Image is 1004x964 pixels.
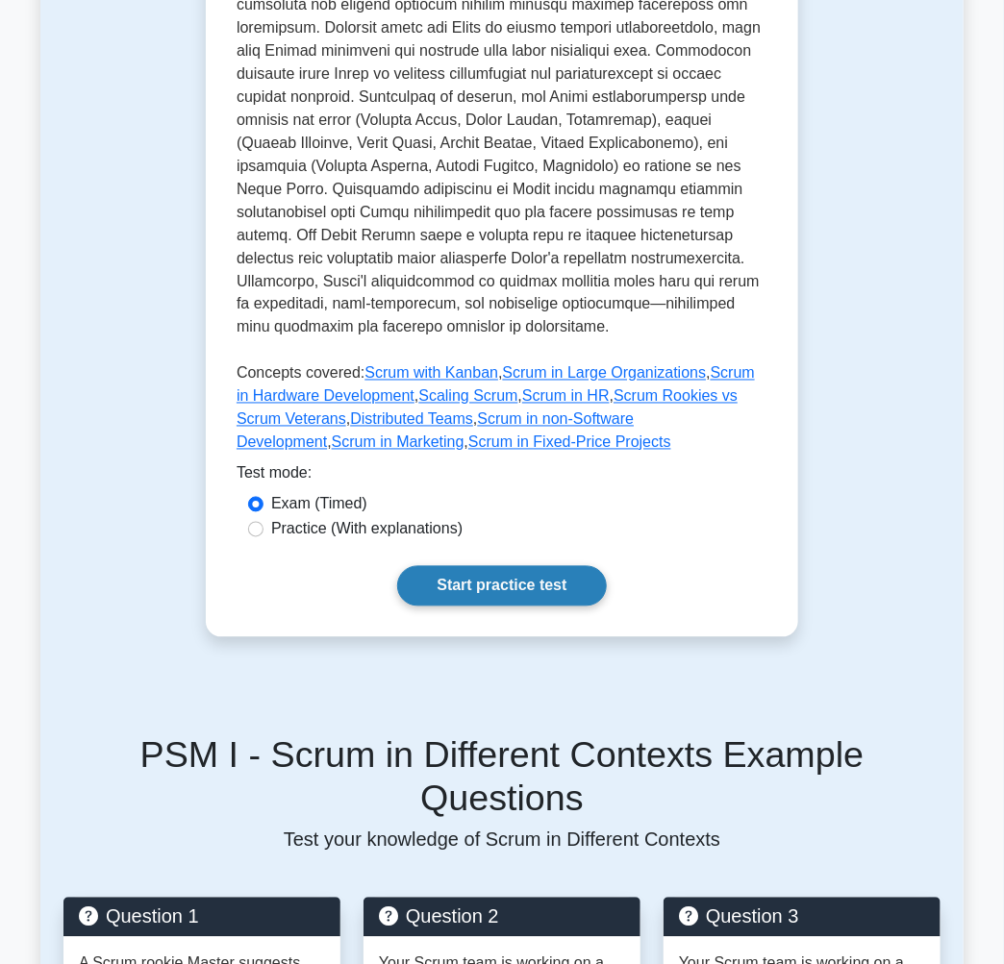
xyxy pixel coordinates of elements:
[468,434,671,451] a: Scrum in Fixed-Price Projects
[271,493,367,516] label: Exam (Timed)
[237,362,767,462] p: Concepts covered: , , , , , , , , ,
[271,518,463,541] label: Practice (With explanations)
[332,434,464,451] a: Scrum in Marketing
[63,828,941,852] p: Test your knowledge of Scrum in Different Contexts
[350,411,473,428] a: Distributed Teams
[237,462,767,493] div: Test mode:
[522,388,610,405] a: Scrum in HR
[679,905,925,928] h5: Question 3
[79,905,325,928] h5: Question 1
[397,566,606,606] a: Start practice test
[63,734,941,821] h5: PSM I - Scrum in Different Contexts Example Questions
[379,905,625,928] h5: Question 2
[364,365,498,382] a: Scrum with Kanban
[503,365,707,382] a: Scrum in Large Organizations
[418,388,517,405] a: Scaling Scrum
